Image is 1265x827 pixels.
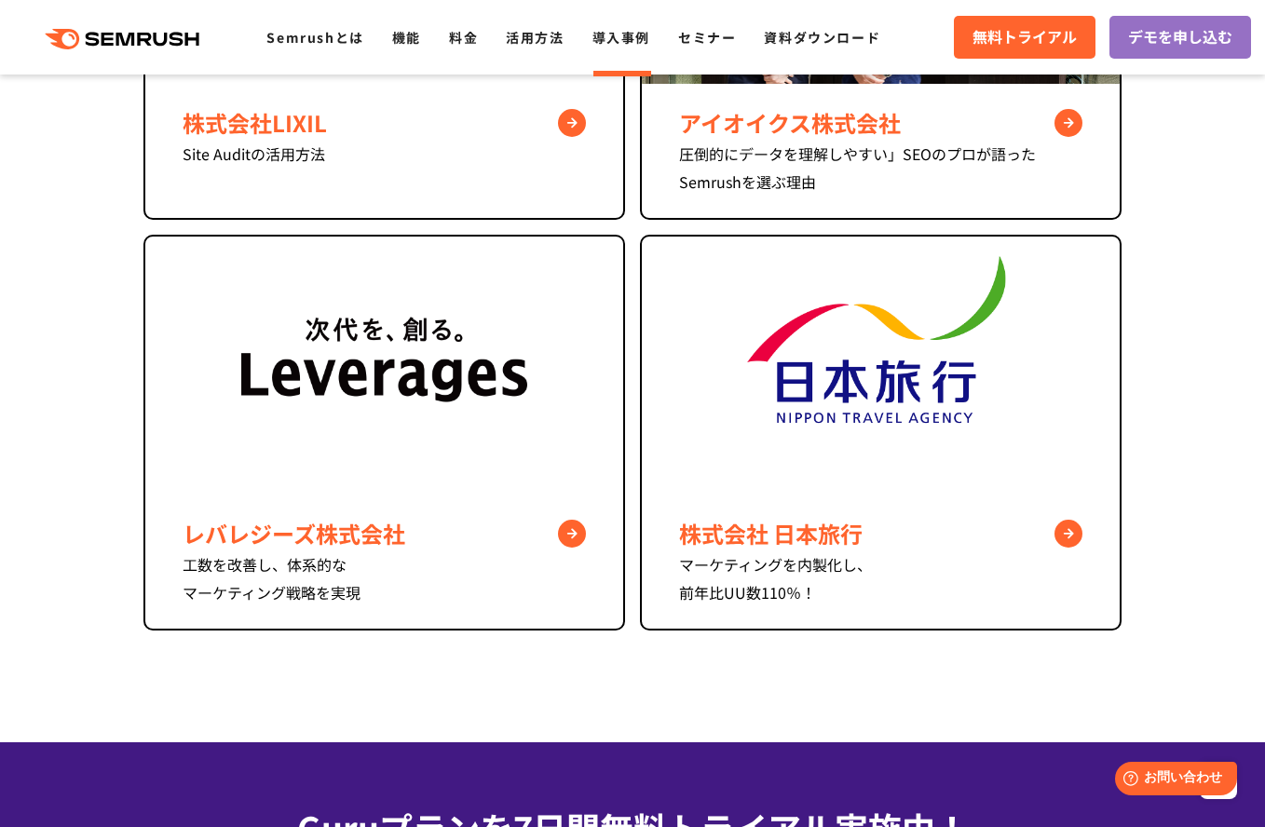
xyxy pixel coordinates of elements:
div: 株式会社 日本旅行 [679,517,1082,550]
img: nta [738,237,1025,495]
div: マーケティングを内製化し、 前年比UU数110％！ [679,550,1082,606]
a: leverages レバレジーズ株式会社 工数を改善し、体系的なマーケティング戦略を実現 [143,235,625,630]
a: セミナー [678,28,736,47]
div: 株式会社LIXIL [183,106,586,140]
div: Site Auditの活用方法 [183,140,586,168]
a: 機能 [392,28,421,47]
a: 導入事例 [592,28,650,47]
a: 無料トライアル [954,16,1095,59]
a: 活用方法 [506,28,564,47]
a: 料金 [449,28,478,47]
a: Semrushとは [266,28,363,47]
div: レバレジーズ株式会社 [183,517,586,550]
div: 工数を改善し、体系的な マーケティング戦略を実現 [183,550,586,606]
a: デモを申し込む [1109,16,1251,59]
span: 無料トライアル [973,25,1077,49]
img: leverages [241,237,528,495]
a: nta 株式会社 日本旅行 マーケティングを内製化し、前年比UU数110％！ [640,235,1122,630]
div: アイオイクス株式会社 [679,106,1082,140]
span: デモを申し込む [1128,25,1232,49]
iframe: Help widget launcher [1099,754,1245,807]
div: 圧倒的にデータを理解しやすい」SEOのプロが語ったSemrushを選ぶ理由 [679,140,1082,196]
a: 資料ダウンロード [764,28,880,47]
